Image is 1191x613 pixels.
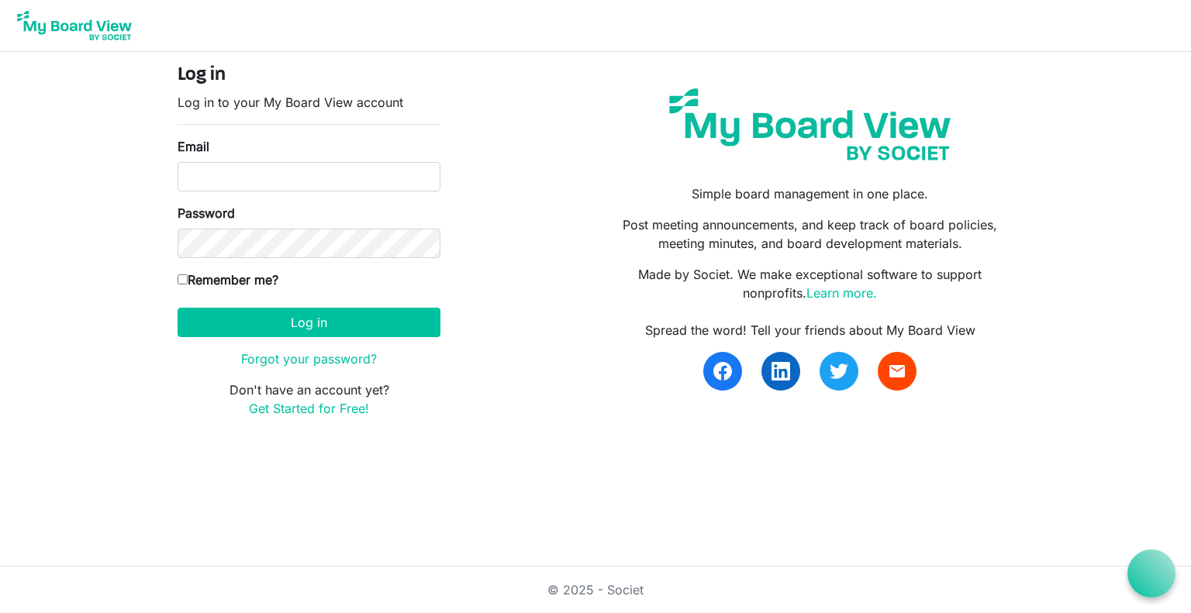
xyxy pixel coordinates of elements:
[888,362,906,381] span: email
[178,270,278,289] label: Remember me?
[12,6,136,45] img: My Board View Logo
[241,351,377,367] a: Forgot your password?
[178,137,209,156] label: Email
[878,352,917,391] a: email
[547,582,644,598] a: © 2025 - Societ
[772,362,790,381] img: linkedin.svg
[178,274,188,284] input: Remember me?
[713,362,732,381] img: facebook.svg
[658,77,962,172] img: my-board-view-societ.svg
[607,184,1013,203] p: Simple board management in one place.
[178,204,235,222] label: Password
[178,93,440,112] p: Log in to your My Board View account
[607,265,1013,302] p: Made by Societ. We make exceptional software to support nonprofits.
[607,215,1013,253] p: Post meeting announcements, and keep track of board policies, meeting minutes, and board developm...
[178,381,440,418] p: Don't have an account yet?
[178,64,440,87] h4: Log in
[249,401,369,416] a: Get Started for Free!
[830,362,848,381] img: twitter.svg
[607,321,1013,339] div: Spread the word! Tell your friends about My Board View
[806,285,877,301] a: Learn more.
[178,308,440,337] button: Log in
